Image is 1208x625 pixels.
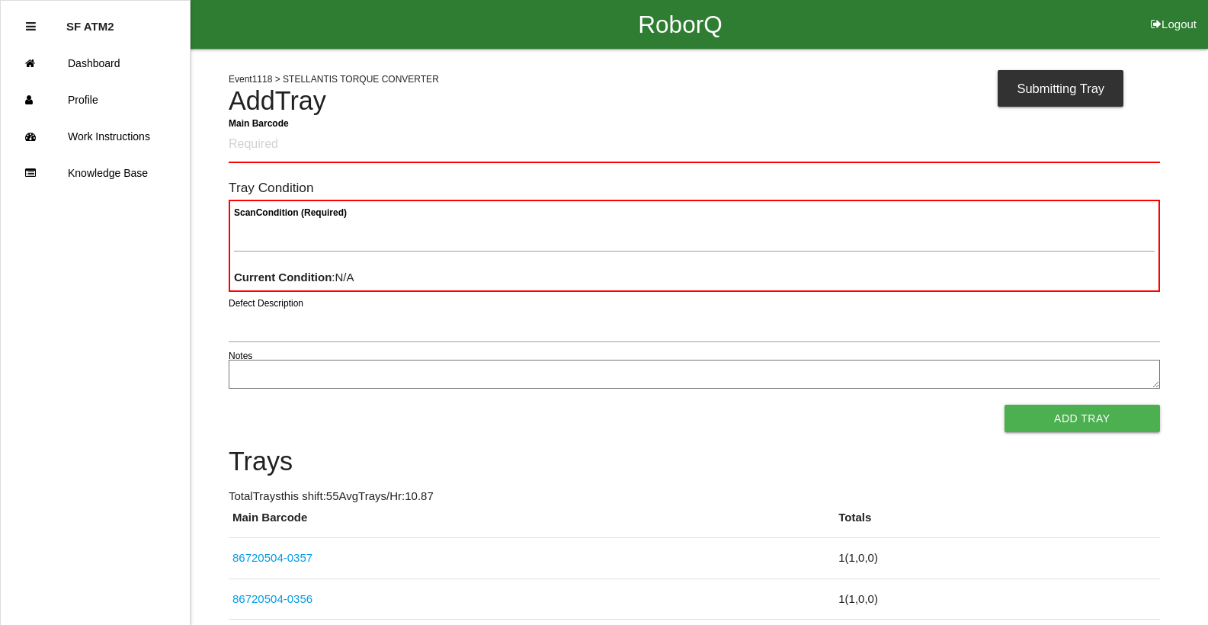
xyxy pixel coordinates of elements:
label: Defect Description [229,296,303,310]
td: 1 ( 1 , 0 , 0 ) [835,538,1159,579]
b: Scan Condition (Required) [234,207,347,218]
th: Totals [835,509,1159,538]
p: Total Trays this shift: 55 Avg Trays /Hr: 10.87 [229,488,1160,505]
span: : N/A [234,271,354,284]
p: SF ATM2 [66,8,114,33]
div: Submitting Tray [998,70,1123,107]
td: 1 ( 1 , 0 , 0 ) [835,579,1159,620]
a: 86720504-0357 [232,551,312,564]
a: Knowledge Base [1,155,190,191]
b: Main Barcode [229,117,289,128]
h4: Add Tray [229,87,1160,116]
a: 86720504-0356 [232,592,312,605]
span: Event 1118 > STELLANTIS TORQUE CONVERTER [229,74,439,85]
th: Main Barcode [229,509,835,538]
a: Profile [1,82,190,118]
h6: Tray Condition [229,181,1160,195]
button: Add Tray [1005,405,1160,432]
h4: Trays [229,447,1160,476]
b: Current Condition [234,271,332,284]
input: Required [229,127,1160,163]
a: Dashboard [1,45,190,82]
a: Work Instructions [1,118,190,155]
div: Close [26,8,36,45]
label: Notes [229,349,252,363]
